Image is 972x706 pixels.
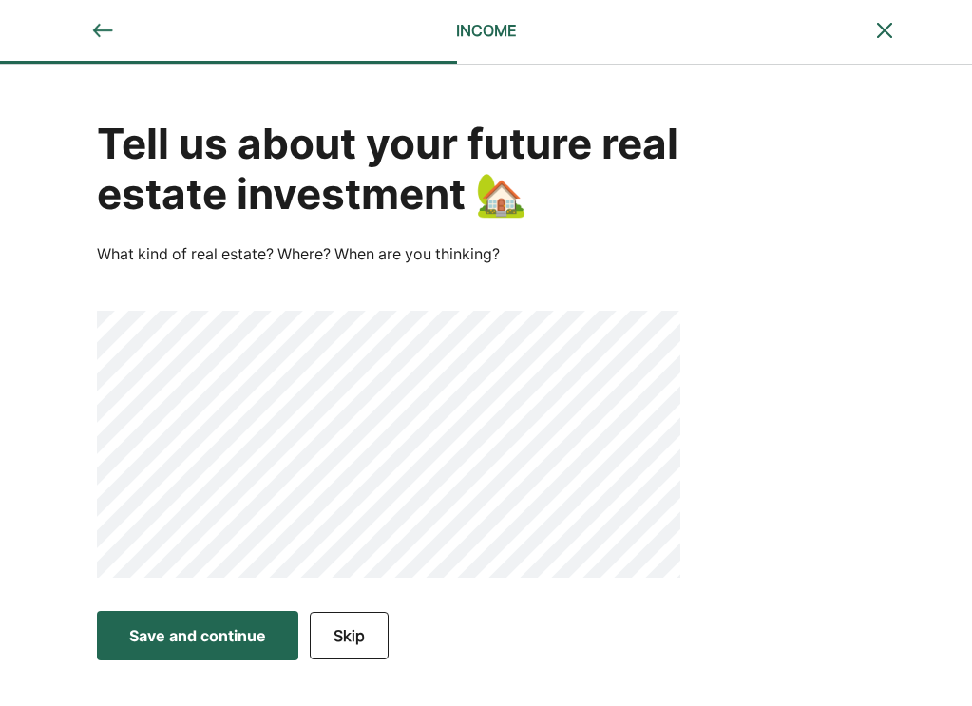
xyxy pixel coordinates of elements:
div: What kind of real estate? Where? When are you thinking? [97,242,500,265]
button: Save and continue [97,611,298,660]
button: Skip [310,612,389,659]
div: INCOME [351,19,621,42]
div: Tell us about your future real estate investment 🏡 [97,119,680,219]
div: Save and continue [129,624,266,647]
